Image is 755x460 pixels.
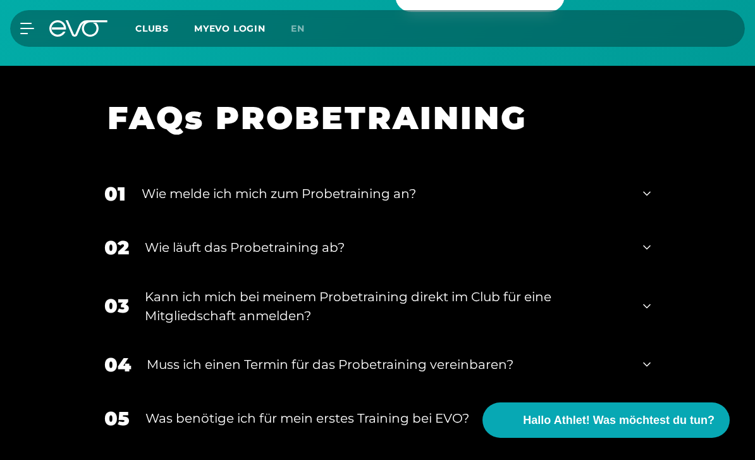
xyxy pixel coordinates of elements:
button: Hallo Athlet! Was möchtest du tun? [482,402,730,438]
div: 01 [104,180,126,208]
a: MYEVO LOGIN [194,23,266,34]
div: Wie läuft das Probetraining ab? [145,238,627,257]
div: 02 [104,233,129,262]
a: Clubs [135,22,194,34]
div: Was benötige ich für mein erstes Training bei EVO? [145,409,627,428]
div: Kann ich mich bei meinem Probetraining direkt im Club für eine Mitgliedschaft anmelden? [145,287,627,325]
span: Hallo Athlet! Was möchtest du tun? [523,412,715,429]
div: Muss ich einen Termin für das Probetraining vereinbaren? [147,355,627,374]
div: 04 [104,351,131,379]
a: en [291,22,320,36]
h1: FAQs PROBETRAINING [107,97,632,139]
div: Wie melde ich mich zum Probetraining an? [142,184,627,203]
span: Clubs [135,23,169,34]
div: 05 [104,404,130,433]
span: en [291,23,305,34]
div: 03 [104,292,129,320]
